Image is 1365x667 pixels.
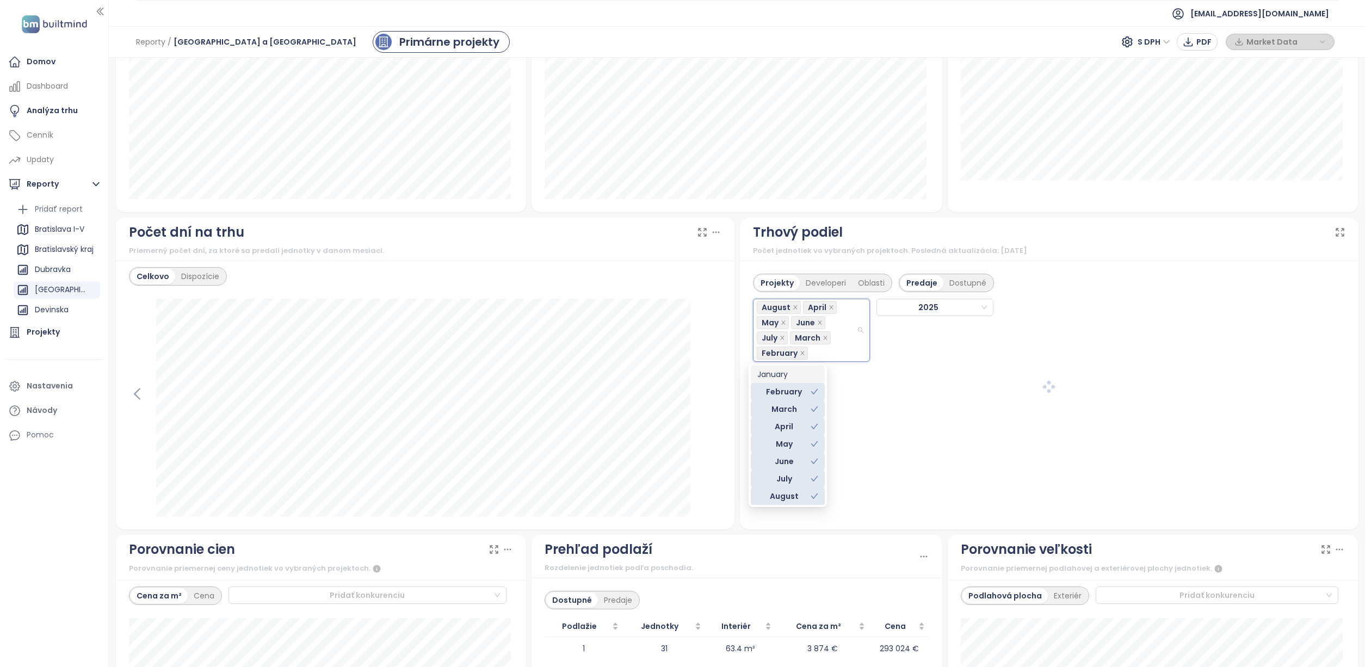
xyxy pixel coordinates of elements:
div: Devinska [14,301,100,319]
div: Porovnanie priemernej ceny jednotiek vo vybraných projektoch. [129,563,514,576]
div: Projekty [755,275,800,291]
div: May [757,438,811,450]
div: Porovnanie priemernej podlahovej a exteriérovej plochy jednotiek. [961,563,1345,576]
td: 3 874 € [776,637,870,660]
span: check [811,475,818,483]
td: 63.4 m² [706,637,776,660]
div: [GEOGRAPHIC_DATA] a [GEOGRAPHIC_DATA] [14,281,100,299]
button: PDF [1177,33,1218,51]
span: Podlažie [549,620,610,632]
div: February [757,386,811,398]
div: Bratislava I-V [14,221,100,238]
th: Jednotky [623,616,706,637]
div: Pridať report [35,202,83,216]
span: Reporty [136,32,165,52]
span: February [757,347,808,360]
div: Návody [27,404,57,417]
div: April [751,418,825,435]
th: Interiér [706,616,776,637]
span: close [780,335,785,341]
span: February [762,347,798,359]
div: Pomoc [5,424,103,446]
div: [GEOGRAPHIC_DATA] a [GEOGRAPHIC_DATA] [35,283,87,297]
span: check [811,458,818,465]
span: check [811,492,818,500]
a: primary [373,31,510,53]
div: Pridať report [14,201,100,218]
img: logo [18,13,90,35]
span: Interiér [710,620,763,632]
span: close [829,305,834,310]
span: close [823,335,828,341]
div: Dashboard [27,79,68,93]
div: Celkovo [131,269,175,284]
div: Primárne projekty [399,34,499,50]
div: Bratislava I-V [35,223,84,236]
a: Analýza trhu [5,100,103,122]
div: June [757,455,811,467]
span: June [796,317,815,329]
div: March [751,400,825,418]
span: August [762,301,790,313]
div: February [751,383,825,400]
div: Updaty [27,153,54,166]
span: [GEOGRAPHIC_DATA] a [GEOGRAPHIC_DATA] [174,32,356,52]
span: check [811,423,818,430]
div: Cenník [27,128,53,142]
div: Porovnanie cien [129,539,235,560]
div: Analýza trhu [27,104,78,118]
div: August [757,490,811,502]
a: Nastavenia [5,375,103,397]
div: June [751,453,825,470]
a: Projekty [5,322,103,343]
span: Cena [874,620,916,632]
div: Developeri [800,275,852,291]
span: March [790,331,831,344]
td: 31 [623,637,706,660]
div: Dubravka [14,261,100,279]
a: Návody [5,400,103,422]
div: Dostupné [546,592,598,608]
div: Pomoc [27,428,54,442]
span: March [795,332,820,344]
span: July [762,332,777,344]
div: July [757,473,811,485]
span: June [791,316,825,329]
span: S DPH [1138,34,1170,50]
span: check [811,405,818,413]
div: Počet jednotiek vo vybraných projektoch. Posledná aktualizácia: [DATE] [753,245,1345,256]
span: close [817,320,823,325]
span: close [781,320,786,325]
span: / [168,32,171,52]
th: Cena [869,616,929,637]
span: check [811,440,818,448]
div: Rozdelenie jednotiek podľa poschodia. [545,563,918,573]
span: 2025 [880,299,987,316]
td: 293 024 € [869,637,929,660]
span: Cena za m² [780,620,857,632]
div: Exteriér [1048,588,1088,603]
th: Cena za m² [776,616,870,637]
div: August [751,487,825,505]
div: May [751,435,825,453]
span: May [757,316,789,329]
span: April [808,301,826,313]
div: Dostupné [943,275,992,291]
span: May [762,317,779,329]
div: January [757,368,818,380]
div: January [751,366,825,383]
div: Trhový podiel [753,222,843,243]
span: Market Data [1246,34,1317,50]
div: Podlahová plocha [962,588,1048,603]
div: Predaje [598,592,638,608]
a: Updaty [5,149,103,171]
div: Bratislavský kraj [35,243,94,256]
span: August [757,301,801,314]
span: close [800,350,805,356]
span: close [793,305,798,310]
button: Reporty [5,174,103,195]
div: Priemerný počet dní, za ktoré sa predali jednotky v danom mesiaci. [129,245,721,256]
div: Počet dní na trhu [129,222,244,243]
